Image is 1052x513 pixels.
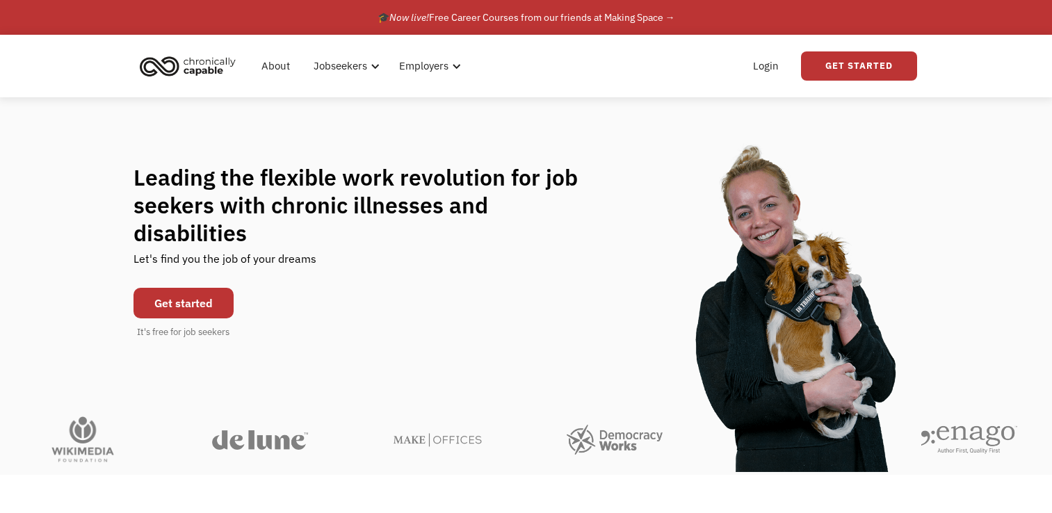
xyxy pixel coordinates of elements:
[399,58,448,74] div: Employers
[391,44,465,88] div: Employers
[378,9,675,26] div: 🎓 Free Career Courses from our friends at Making Space →
[305,44,384,88] div: Jobseekers
[389,11,429,24] em: Now live!
[133,163,605,247] h1: Leading the flexible work revolution for job seekers with chronic illnesses and disabilities
[136,51,246,81] a: home
[137,325,229,339] div: It's free for job seekers
[801,51,917,81] a: Get Started
[133,247,316,281] div: Let's find you the job of your dreams
[745,44,787,88] a: Login
[253,44,298,88] a: About
[136,51,240,81] img: Chronically Capable logo
[314,58,367,74] div: Jobseekers
[133,288,234,318] a: Get started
